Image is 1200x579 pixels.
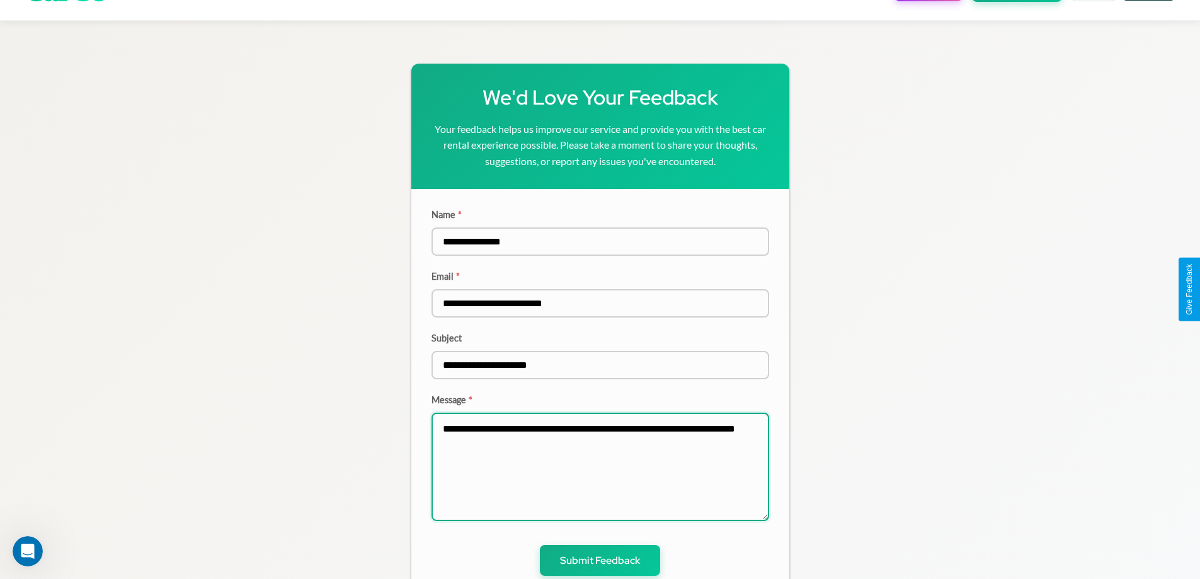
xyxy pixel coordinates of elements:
[431,394,769,405] label: Message
[431,121,769,169] p: Your feedback helps us improve our service and provide you with the best car rental experience po...
[431,209,769,220] label: Name
[431,333,769,343] label: Subject
[431,84,769,111] h1: We'd Love Your Feedback
[13,536,43,566] iframe: Intercom live chat
[540,545,660,576] button: Submit Feedback
[1185,264,1194,315] div: Give Feedback
[431,271,769,282] label: Email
